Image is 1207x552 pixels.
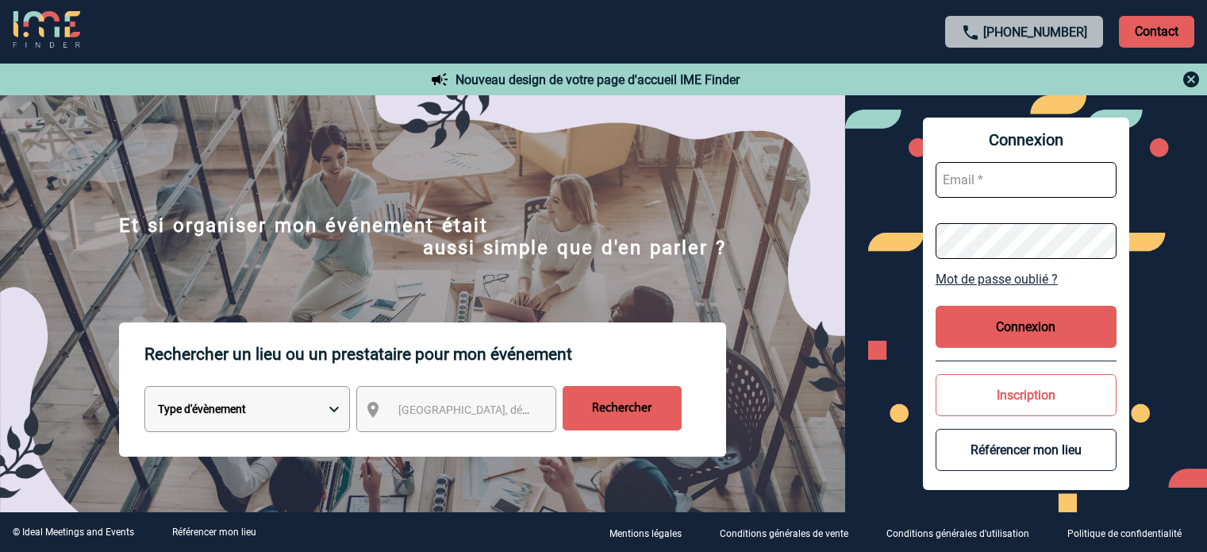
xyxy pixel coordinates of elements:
[13,527,134,538] div: © Ideal Meetings and Events
[609,528,682,539] p: Mentions légales
[1119,16,1194,48] p: Contact
[936,162,1117,198] input: Email *
[1067,528,1182,539] p: Politique de confidentialité
[936,374,1117,416] button: Inscription
[563,386,682,430] input: Rechercher
[144,322,726,386] p: Rechercher un lieu ou un prestataire pour mon événement
[886,528,1029,539] p: Conditions générales d'utilisation
[597,525,707,540] a: Mentions légales
[707,525,874,540] a: Conditions générales de vente
[936,306,1117,348] button: Connexion
[1055,525,1207,540] a: Politique de confidentialité
[936,429,1117,471] button: Référencer mon lieu
[874,525,1055,540] a: Conditions générales d'utilisation
[398,403,619,416] span: [GEOGRAPHIC_DATA], département, région...
[172,527,256,538] a: Référencer mon lieu
[936,272,1117,287] a: Mot de passe oublié ?
[936,130,1117,149] span: Connexion
[720,528,848,539] p: Conditions générales de vente
[961,23,980,42] img: call-24-px.png
[983,25,1087,40] a: [PHONE_NUMBER]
